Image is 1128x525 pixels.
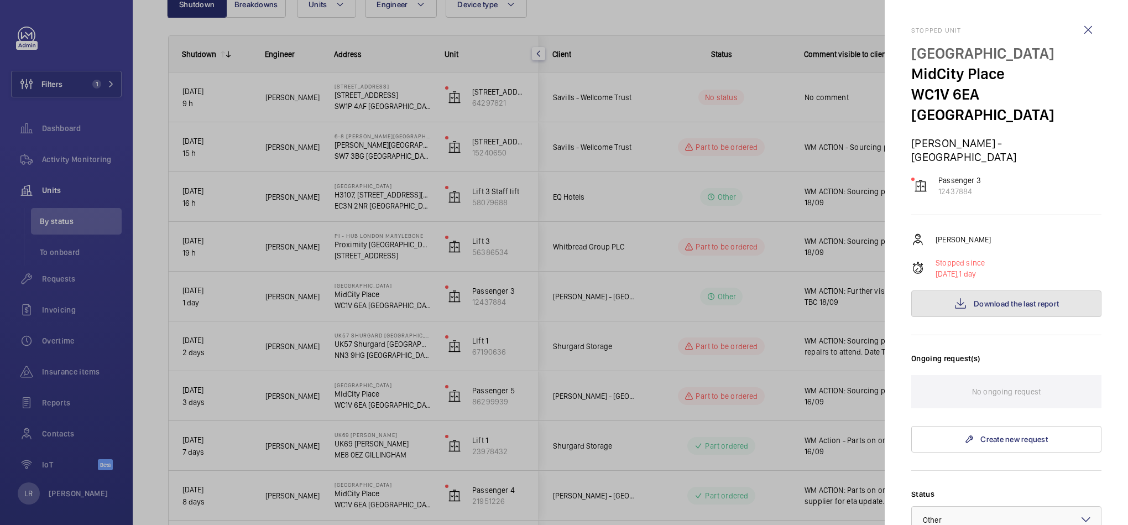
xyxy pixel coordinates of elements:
[938,186,981,197] p: 12437884
[911,488,1101,500] label: Status
[923,516,942,524] span: Other
[936,269,959,278] span: [DATE],
[936,268,985,279] p: 1 day
[911,426,1101,453] a: Create new request
[911,290,1101,317] button: Download the last report
[911,84,1101,125] p: WC1V 6EA [GEOGRAPHIC_DATA]
[911,136,1101,164] p: [PERSON_NAME] - [GEOGRAPHIC_DATA]
[936,257,985,268] p: Stopped since
[974,299,1059,308] span: Download the last report
[911,27,1101,34] h2: Stopped unit
[911,43,1101,64] p: [GEOGRAPHIC_DATA]
[972,375,1041,408] p: No ongoing request
[938,175,981,186] p: Passenger 3
[911,64,1101,84] p: MidCity Place
[936,234,991,245] p: [PERSON_NAME]
[911,353,1101,375] h3: Ongoing request(s)
[914,179,927,193] img: elevator.svg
